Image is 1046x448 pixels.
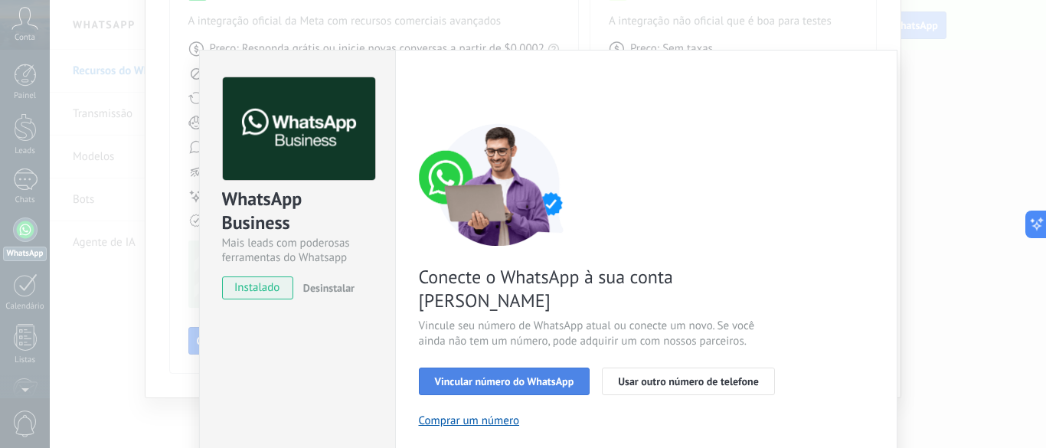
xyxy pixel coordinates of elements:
[435,376,574,387] span: Vincular número do WhatsApp
[602,368,775,395] button: Usar outro número de telefone
[303,281,355,295] span: Desinstalar
[419,414,520,428] button: Comprar um número
[618,376,759,387] span: Usar outro número de telefone
[297,276,355,299] button: Desinstalar
[223,276,293,299] span: instalado
[223,77,375,181] img: logo_main.png
[419,123,580,246] img: connect number
[222,187,373,236] div: WhatsApp Business
[419,265,783,312] span: Conecte o WhatsApp à sua conta [PERSON_NAME]
[222,236,373,265] div: Mais leads com poderosas ferramentas do Whatsapp
[419,319,783,349] span: Vincule seu número de WhatsApp atual ou conecte um novo. Se você ainda não tem um número, pode ad...
[419,368,590,395] button: Vincular número do WhatsApp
